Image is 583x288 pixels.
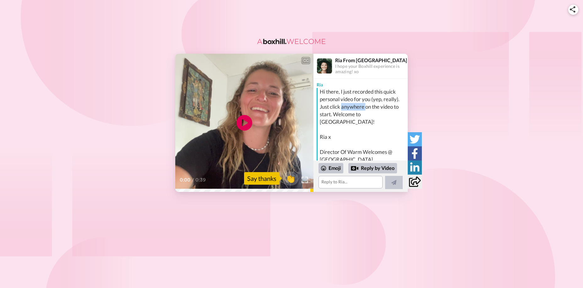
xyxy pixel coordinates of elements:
[319,163,343,173] div: Emoji
[351,165,358,172] div: Reply by Video
[570,6,575,13] img: ic_share.svg
[195,176,206,184] span: 0:39
[283,173,298,183] span: 👏
[192,176,194,184] span: /
[335,57,407,63] div: Ria From [GEOGRAPHIC_DATA]
[257,38,326,44] img: BoxHill logo
[335,64,407,74] div: I hope your Boxhill experience is amazing! xo
[313,79,408,88] div: Ria
[348,163,397,174] div: Reply by Video
[244,172,280,185] div: Say thanks
[180,176,191,184] span: 0:00
[302,177,308,183] img: Full screen
[320,88,406,163] div: Hi there, I just recorded this quick personal video for you (yep, really). Just click anywhere on...
[302,57,310,64] div: CC
[317,58,332,73] img: Profile Image
[283,171,298,186] button: 👏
